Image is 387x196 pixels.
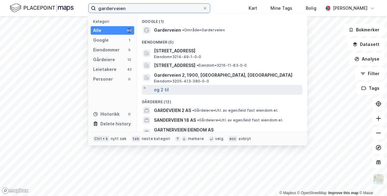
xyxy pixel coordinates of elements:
span: Eiendom • 3216-11-83-0-0 [197,63,247,68]
div: Google (1) [137,14,307,25]
button: Datasett [347,38,385,51]
div: avbryt [239,136,251,141]
div: tab [131,136,141,142]
div: 0 [127,77,132,82]
span: [STREET_ADDRESS] [154,47,300,54]
span: GARTNERVEIEN EIENDOM AS [154,126,300,134]
span: • [197,118,199,122]
span: • [192,108,194,113]
div: Personer [93,75,113,83]
div: Kategori [93,19,134,24]
div: Delete history [100,120,131,128]
img: logo.f888ab2527a4732fd821a326f86c7f29.svg [10,3,74,13]
div: markere [188,136,204,141]
div: Leietakere [93,66,117,73]
button: Tags [356,82,385,94]
span: Garderveien 2, 1900, [GEOGRAPHIC_DATA], [GEOGRAPHIC_DATA] [154,72,300,79]
span: • [197,63,198,68]
span: Garderveien [154,26,181,34]
div: 12 [127,57,132,62]
div: Gårdeiere [93,56,115,63]
div: neste kategori [142,136,170,141]
a: OpenStreetMap [297,191,327,195]
input: Søk på adresse, matrikkel, gårdeiere, leietakere eller personer [96,4,203,13]
div: Gårdeiere (12) [137,95,307,106]
div: 60 [127,28,132,33]
div: Historikk [93,110,120,118]
span: GARDEVEIEN 2 AS [154,107,191,114]
button: og 2 til [154,86,169,93]
div: Google [93,37,109,44]
div: Mine Tags [270,5,292,12]
div: Kart [249,5,257,12]
button: Analyse [349,53,385,65]
div: Ctrl + k [93,136,110,142]
div: Bolig [306,5,316,12]
span: SANDERVEIEN 18 AS [154,117,196,124]
a: Mapbox homepage [2,187,29,194]
span: • [182,28,184,32]
div: 0 [127,112,132,117]
span: Eiendom • 3205-413-380-0-0 [154,79,209,84]
div: 1 [127,38,132,43]
iframe: Chat Widget [357,167,387,196]
div: Alle [93,27,101,34]
div: 5 [127,47,132,52]
div: Eiendommer [93,46,120,54]
div: [PERSON_NAME] [333,5,368,12]
div: nytt søk [111,136,127,141]
a: Mapbox [279,191,296,195]
span: Område • Garderveien [182,28,225,33]
span: Eiendom • 3214-49-1-0-0 [154,54,201,59]
div: velg [215,136,223,141]
div: esc [228,136,238,142]
div: Eiendommer (5) [137,35,307,46]
div: 42 [127,67,132,72]
span: [STREET_ADDRESS] [154,62,195,69]
span: Gårdeiere • Utl. av egen/leid fast eiendom el. [197,118,283,123]
button: Bokmerker [343,24,385,36]
button: Filter [355,68,385,80]
span: Gårdeiere • Utl. av egen/leid fast eiendom el. [192,108,278,113]
a: Improve this map [328,191,358,195]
